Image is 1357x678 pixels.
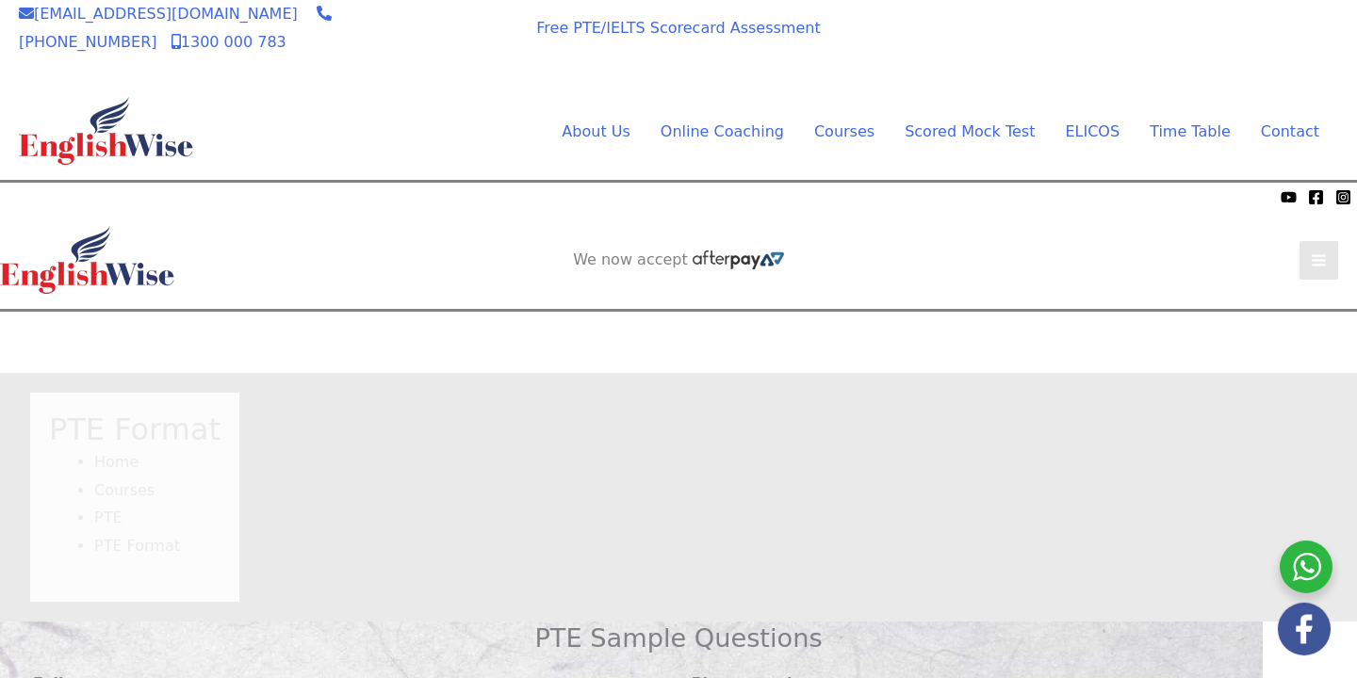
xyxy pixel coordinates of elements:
a: CoursesMenu Toggle [799,118,890,146]
aside: Header Widget 1 [514,312,843,373]
a: Home [94,453,139,471]
img: cropped-ew-logo [19,97,193,165]
span: About Us [562,122,629,140]
img: white-facebook.png [1278,603,1331,655]
a: [PHONE_NUMBER] [19,5,332,51]
a: Online CoachingMenu Toggle [646,118,799,146]
span: Online Coaching [661,122,784,140]
aside: Header Widget 1 [1008,10,1338,72]
a: YouTube [1281,189,1297,205]
span: ELICOS [1065,122,1120,140]
img: Afterpay-Logo [416,55,467,65]
nav: Breadcrumbs [49,448,221,560]
span: We now accept [9,187,109,206]
span: We now accept [573,250,688,269]
a: 1300 000 783 [172,33,286,51]
a: AI SCORED PTE SOFTWARE REGISTER FOR FREE SOFTWARE TRIAL [1028,25,1319,63]
span: Courses [814,122,875,140]
span: Time Table [1150,122,1231,140]
a: Contact [1246,118,1319,146]
a: ELICOS [1050,118,1135,146]
a: PTE [94,508,123,526]
a: Free PTE/IELTS Scorecard Assessment [536,19,820,37]
span: We now accept [393,13,489,51]
span: PTE Format [94,537,180,555]
a: Courses [94,481,155,499]
h2: PTE Sample Questions [33,621,1324,654]
aside: Header Widget 2 [564,250,793,270]
a: [EMAIL_ADDRESS][DOMAIN_NAME] [19,5,298,23]
a: Scored Mock TestMenu Toggle [890,118,1050,146]
a: Time TableMenu Toggle [1135,118,1246,146]
a: Facebook [1308,189,1324,205]
img: Afterpay-Logo [114,192,166,202]
img: Afterpay-Logo [693,250,784,269]
nav: Site Navigation: Main Menu [516,118,1319,146]
a: AI SCORED PTE SOFTWARE REGISTER FOR FREE SOFTWARE TRIAL [533,327,825,364]
a: About UsMenu Toggle [547,118,645,146]
a: Instagram [1335,189,1351,205]
span: Contact [1261,122,1319,140]
span: Scored Mock Test [905,122,1035,140]
h1: PTE Format [49,412,221,447]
